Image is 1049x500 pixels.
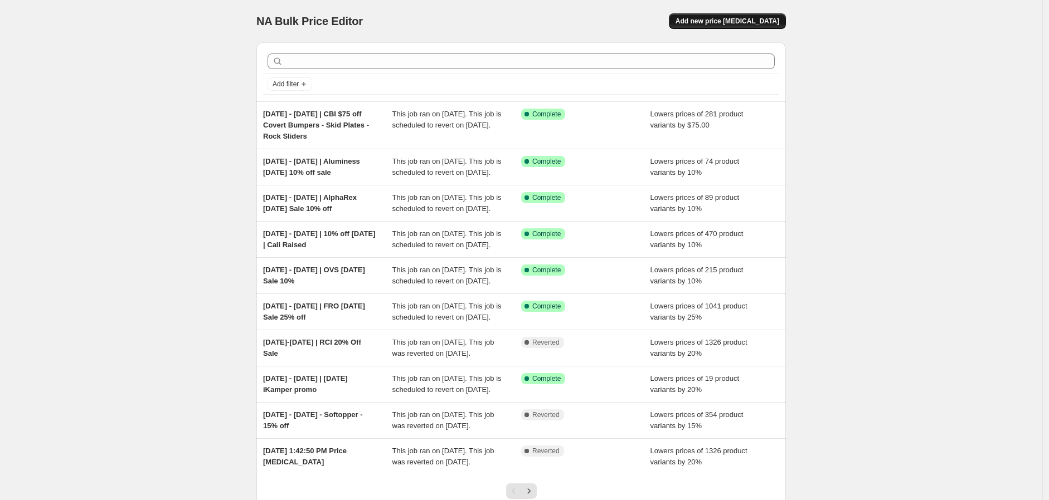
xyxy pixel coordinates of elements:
button: Add new price [MEDICAL_DATA] [669,13,786,29]
span: This job ran on [DATE]. This job is scheduled to revert on [DATE]. [392,110,502,129]
span: [DATE] - [DATE] | [DATE] iKamper promo [263,374,348,394]
span: This job ran on [DATE]. This job is scheduled to revert on [DATE]. [392,157,502,177]
span: This job ran on [DATE]. This job was reverted on [DATE]. [392,338,494,357]
span: [DATE] - [DATE] | OVS [DATE] Sale 10% [263,266,365,285]
span: Add new price [MEDICAL_DATA] [676,17,779,26]
span: This job ran on [DATE]. This job is scheduled to revert on [DATE]. [392,229,502,249]
span: Complete [532,157,561,166]
span: Lowers prices of 19 product variants by 20% [650,374,740,394]
span: [DATE] - [DATE] | CBI $75 off Covert Bumpers - Skid Plates - Rock Sliders [263,110,369,140]
span: Complete [532,266,561,274]
span: Lowers prices of 215 product variants by 10% [650,266,744,285]
span: Lowers prices of 1326 product variants by 20% [650,447,747,466]
span: [DATE]-[DATE] | RCI 20% Off Sale [263,338,361,357]
span: Lowers prices of 74 product variants by 10% [650,157,740,177]
span: Lowers prices of 354 product variants by 15% [650,410,744,430]
span: Lowers prices of 470 product variants by 10% [650,229,744,249]
span: This job ran on [DATE]. This job is scheduled to revert on [DATE]. [392,193,502,213]
span: Lowers prices of 1326 product variants by 20% [650,338,747,357]
span: Reverted [532,338,560,347]
span: This job ran on [DATE]. This job was reverted on [DATE]. [392,447,494,466]
span: This job ran on [DATE]. This job is scheduled to revert on [DATE]. [392,266,502,285]
span: [DATE] 1:42:50 PM Price [MEDICAL_DATA] [263,447,347,466]
span: Lowers prices of 1041 product variants by 25% [650,302,747,321]
span: This job ran on [DATE]. This job is scheduled to revert on [DATE]. [392,302,502,321]
span: This job ran on [DATE]. This job was reverted on [DATE]. [392,410,494,430]
span: Complete [532,374,561,383]
span: This job ran on [DATE]. This job is scheduled to revert on [DATE]. [392,374,502,394]
span: Add filter [273,80,299,89]
span: [DATE] - [DATE] | 10% off [DATE] | Cali Raised [263,229,376,249]
span: [DATE] - [DATE] | FRO [DATE] Sale 25% off [263,302,365,321]
span: [DATE] - [DATE] | Aluminess [DATE] 10% off sale [263,157,360,177]
span: Lowers prices of 89 product variants by 10% [650,193,740,213]
button: Add filter [268,77,312,91]
span: [DATE] - [DATE] - Softopper - 15% off [263,410,363,430]
nav: Pagination [506,483,537,499]
span: Reverted [532,410,560,419]
button: Next [521,483,537,499]
span: NA Bulk Price Editor [256,15,363,27]
span: Complete [532,193,561,202]
span: Lowers prices of 281 product variants by $75.00 [650,110,744,129]
span: Complete [532,302,561,311]
span: Reverted [532,447,560,455]
span: Complete [532,229,561,238]
span: Complete [532,110,561,119]
span: [DATE] - [DATE] | AlphaRex [DATE] Sale 10% off [263,193,357,213]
